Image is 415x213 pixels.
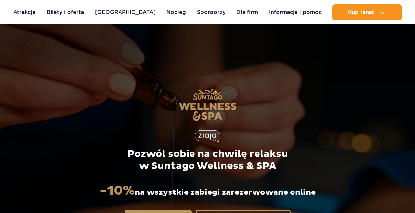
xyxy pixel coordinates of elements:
a: Bilety i oferta [47,4,84,20]
p: Pozwól sobie na chwilę relaksu w Suntago Wellness & SPA [99,148,316,172]
a: Sponsorzy [197,4,225,20]
a: Atrakcje [13,4,36,20]
a: [GEOGRAPHIC_DATA] [95,4,156,20]
p: na wszystkie zabiegi zarezerwowane online [100,183,316,199]
span: Kup teraz [348,9,374,15]
strong: -10% [100,183,135,199]
a: Nocleg [166,4,186,20]
button: Kup teraz [332,4,402,20]
img: Suntago Wellness & SPA [179,88,237,121]
a: Informacje i pomoc [269,4,322,20]
a: Dla firm [236,4,258,20]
